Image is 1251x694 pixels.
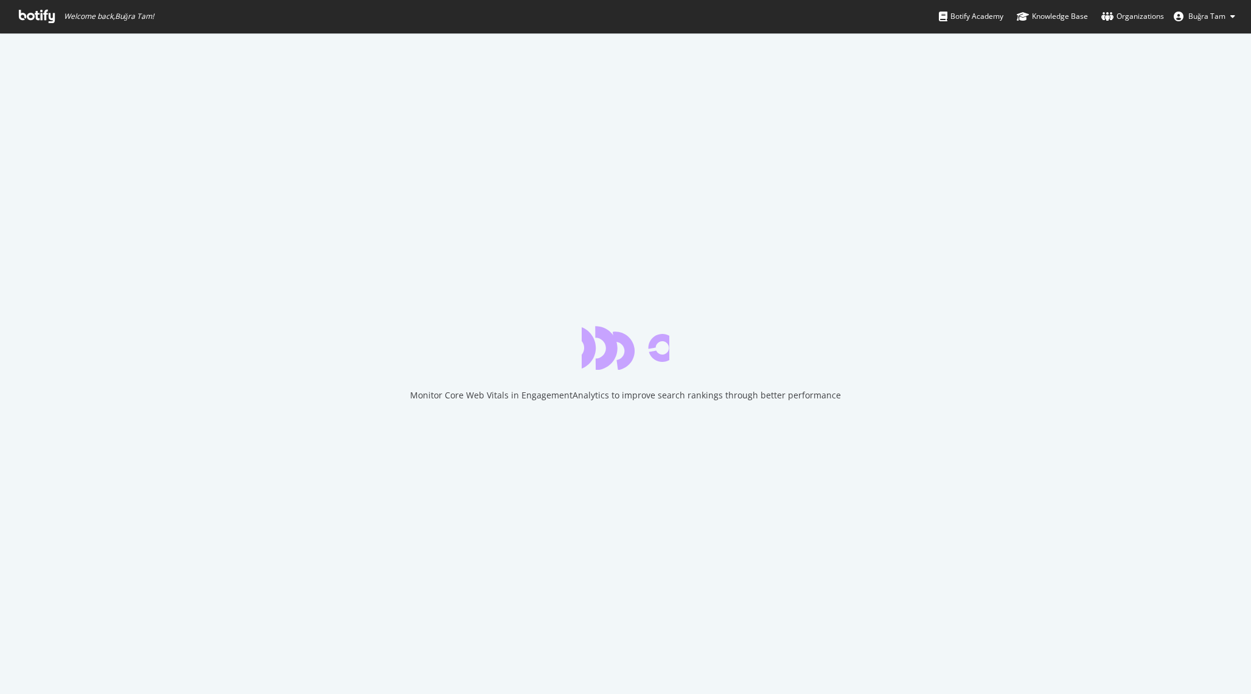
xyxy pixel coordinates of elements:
button: Buğra Tam [1164,7,1245,26]
div: Knowledge Base [1017,10,1088,23]
span: Welcome back, Buğra Tam ! [64,12,154,21]
div: Organizations [1101,10,1164,23]
span: Buğra Tam [1188,11,1225,21]
div: Botify Academy [939,10,1003,23]
div: Monitor Core Web Vitals in EngagementAnalytics to improve search rankings through better performance [410,389,841,401]
div: animation [582,326,669,370]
